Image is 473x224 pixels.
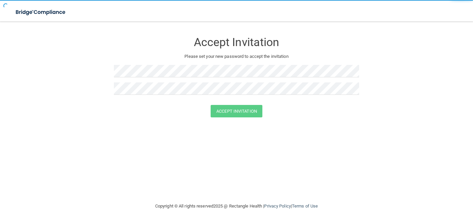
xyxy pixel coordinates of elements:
[114,36,359,48] h3: Accept Invitation
[114,195,359,217] div: Copyright © All rights reserved 2025 @ Rectangle Health | |
[264,203,291,209] a: Privacy Policy
[10,5,72,19] img: bridge_compliance_login_screen.278c3ca4.svg
[119,52,354,61] p: Please set your new password to accept the invitation
[211,105,262,117] button: Accept Invitation
[292,203,318,209] a: Terms of Use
